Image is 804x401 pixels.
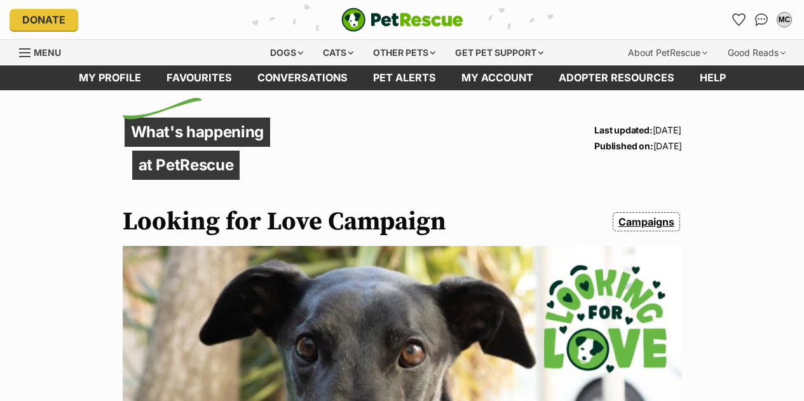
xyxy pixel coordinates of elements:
a: Conversations [751,10,772,30]
a: Campaigns [613,212,679,231]
p: What's happening [125,118,271,147]
img: decorative flick [123,98,202,119]
p: [DATE] [594,122,681,138]
div: About PetRescue [619,40,716,65]
img: logo-e224e6f780fb5917bec1dbf3a21bbac754714ae5b6737aabdf751b685950b380.svg [341,8,463,32]
div: Get pet support [446,40,552,65]
div: MC [778,13,791,26]
strong: Last updated: [594,125,652,135]
a: Adopter resources [546,65,687,90]
img: chat-41dd97257d64d25036548639549fe6c8038ab92f7586957e7f3b1b290dea8141.svg [755,13,768,26]
a: Favourites [154,65,245,90]
ul: Account quick links [728,10,794,30]
a: Menu [19,40,70,63]
p: at PetRescue [132,151,240,180]
a: PetRescue [341,8,463,32]
strong: Published on: [594,140,653,151]
a: My account [449,65,546,90]
div: Good Reads [719,40,794,65]
a: My profile [66,65,154,90]
a: Donate [10,9,78,31]
a: Favourites [728,10,749,30]
button: My account [774,10,794,30]
a: Help [687,65,739,90]
div: Dogs [261,40,312,65]
span: Menu [34,47,61,58]
a: Pet alerts [360,65,449,90]
div: Cats [314,40,362,65]
a: conversations [245,65,360,90]
div: Other pets [364,40,444,65]
p: [DATE] [594,138,681,154]
h1: Looking for Love Campaign [123,207,446,236]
